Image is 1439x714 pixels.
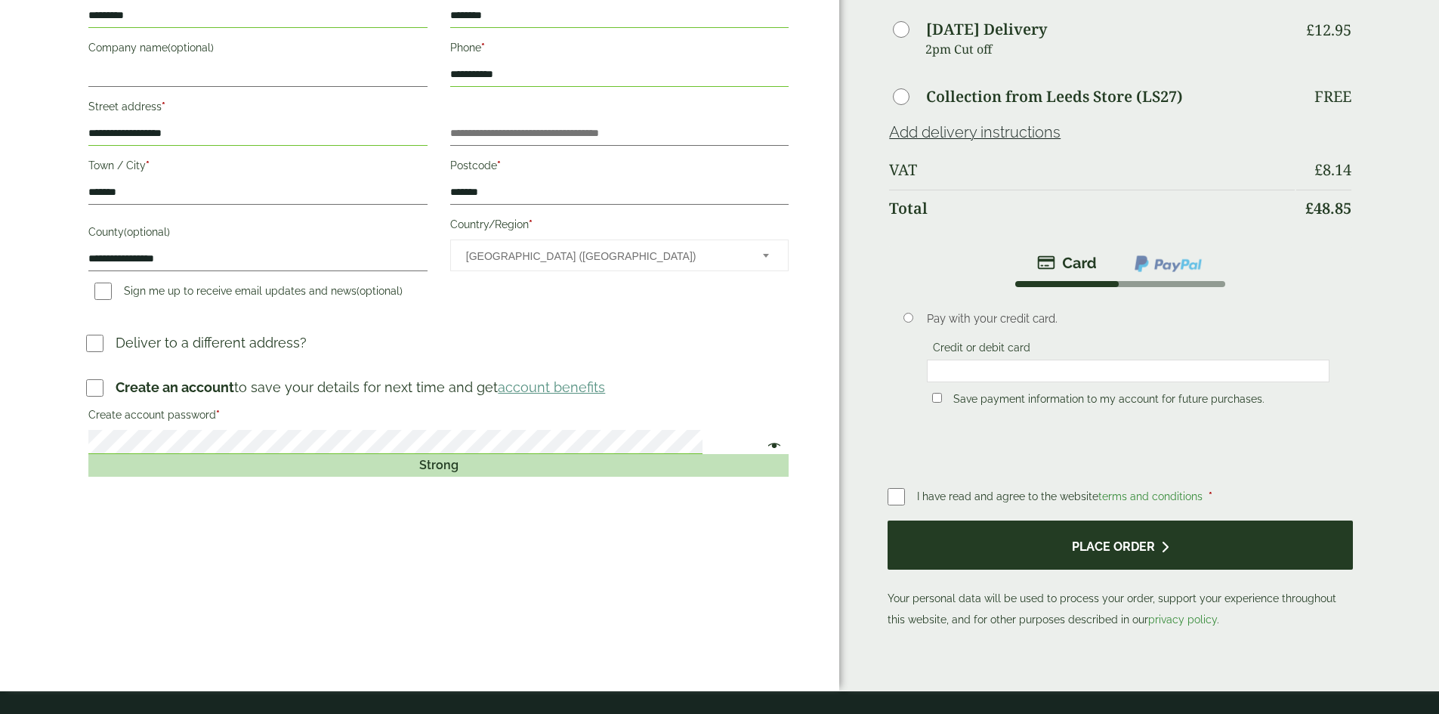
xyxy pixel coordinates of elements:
img: stripe.png [1037,254,1097,272]
iframe: Secure card payment input frame [931,364,1325,378]
p: Deliver to a different address? [116,332,307,353]
label: Save payment information to my account for future purchases. [947,393,1271,410]
label: Postcode [450,155,789,181]
img: ppcp-gateway.png [1133,254,1203,274]
a: privacy policy [1148,614,1217,626]
p: Your personal data will be used to process your order, support your experience throughout this we... [888,521,1352,630]
strong: Create an account [116,379,234,395]
abbr: required [497,159,501,172]
label: Town / City [88,155,427,181]
th: Total [889,190,1294,227]
p: Pay with your credit card. [927,311,1329,327]
p: 2pm Cut off [925,38,1294,60]
label: Phone [450,37,789,63]
span: Country/Region [450,240,789,271]
a: Add delivery instructions [889,123,1061,141]
span: (optional) [168,42,214,54]
a: terms and conditions [1098,490,1203,502]
label: Sign me up to receive email updates and news [88,285,409,301]
p: to save your details for next time and get [116,377,605,397]
abbr: required [146,159,150,172]
span: United Kingdom (UK) [466,240,743,272]
span: (optional) [124,226,170,238]
label: Street address [88,96,427,122]
bdi: 48.85 [1305,198,1351,218]
label: County [88,221,427,247]
div: Strong [88,454,789,477]
abbr: required [529,218,533,230]
bdi: 12.95 [1306,20,1351,40]
p: Free [1314,88,1351,106]
abbr: required [216,409,220,421]
label: Country/Region [450,214,789,240]
abbr: required [162,100,165,113]
label: Company name [88,37,427,63]
span: £ [1305,198,1314,218]
abbr: required [1209,490,1212,502]
span: I have read and agree to the website [917,490,1206,502]
span: £ [1314,159,1323,180]
input: Sign me up to receive email updates and news(optional) [94,283,112,300]
a: account benefits [498,379,605,395]
button: Place order [888,521,1352,570]
label: [DATE] Delivery [926,22,1047,37]
span: (optional) [357,285,403,297]
label: Credit or debit card [927,342,1036,358]
th: VAT [889,152,1294,188]
label: Collection from Leeds Store (LS27) [926,89,1183,104]
span: £ [1306,20,1314,40]
bdi: 8.14 [1314,159,1351,180]
label: Create account password [88,404,789,430]
abbr: required [481,42,485,54]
